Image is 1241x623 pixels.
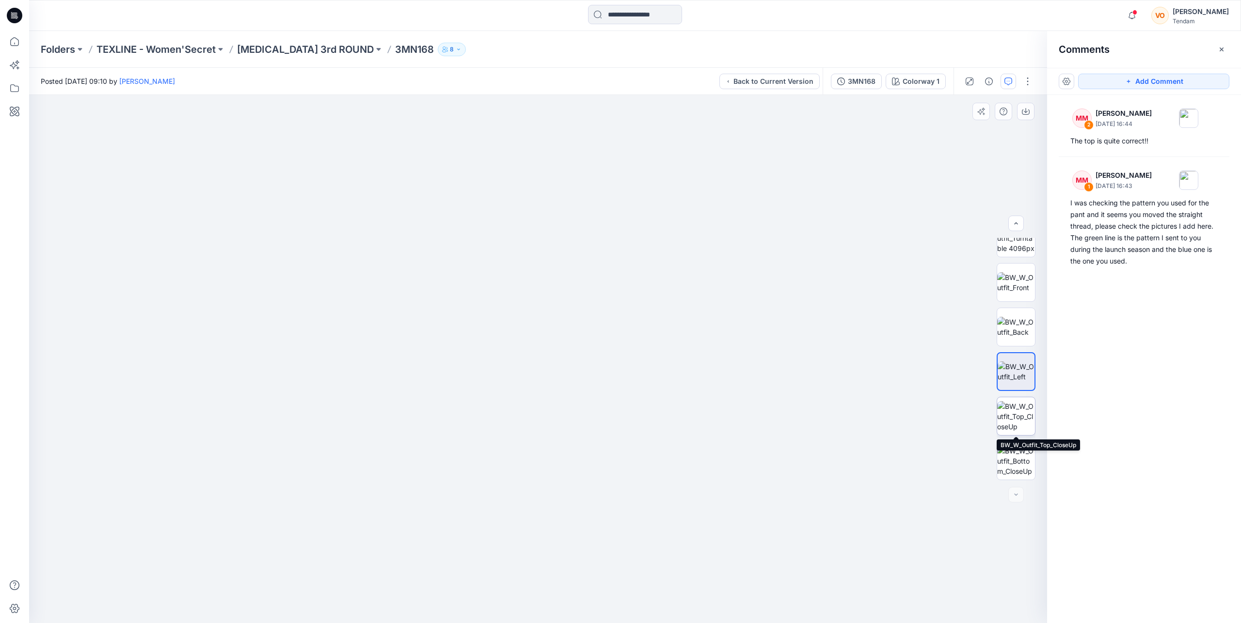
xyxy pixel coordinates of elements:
p: [DATE] 16:44 [1096,119,1152,129]
div: [PERSON_NAME] [1173,6,1229,17]
button: 8 [438,43,466,56]
a: [PERSON_NAME] [119,77,175,85]
div: I was checking the pattern you used for the pant and it seems you moved the straight thread, plea... [1070,197,1218,267]
a: TEXLINE - Women'Secret [96,43,216,56]
div: Tendam [1173,17,1229,25]
button: Details [981,74,997,89]
img: BW_W_Outfit_Back [997,317,1035,337]
button: Back to Current Version [719,74,820,89]
div: Colorway 1 [903,76,939,87]
img: BW_W_Outfit_Turntable 4096px [997,223,1035,253]
div: 1 [1084,182,1094,192]
div: MM [1072,171,1092,190]
div: 3MN168 [848,76,875,87]
img: BW_W_Outfit_Bottom_CloseUp [997,446,1035,476]
div: VO [1151,7,1169,24]
a: [MEDICAL_DATA] 3rd ROUND [237,43,374,56]
img: BW_W_Outfit_Top_CloseUp [997,401,1035,432]
p: [PERSON_NAME] [1096,108,1152,119]
img: BW_W_Outfit_Front [997,272,1035,293]
h2: Comments [1059,44,1110,55]
button: Colorway 1 [886,74,946,89]
p: [PERSON_NAME] [1096,170,1152,181]
p: [DATE] 16:43 [1096,181,1152,191]
div: MM [1072,109,1092,128]
a: Folders [41,43,75,56]
p: 3MN168 [395,43,434,56]
div: 2 [1084,120,1094,130]
div: The top is quite correct!! [1070,135,1218,147]
button: Add Comment [1078,74,1229,89]
p: 8 [450,44,454,55]
span: Posted [DATE] 09:10 by [41,76,175,86]
img: BW_W_Outfit_Left [998,361,1034,382]
button: 3MN168 [831,74,882,89]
